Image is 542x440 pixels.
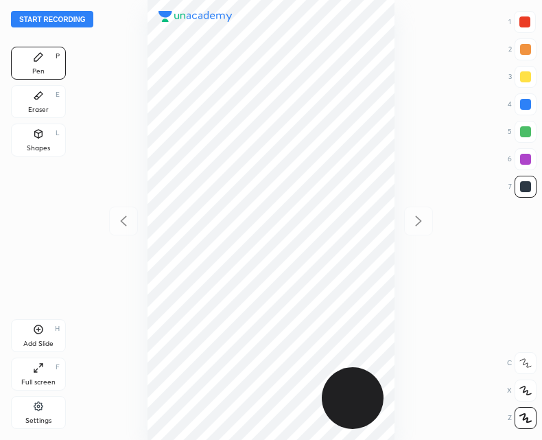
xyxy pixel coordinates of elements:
div: 4 [508,93,537,115]
img: logo.38c385cc.svg [158,11,233,22]
div: Add Slide [23,340,54,347]
div: H [55,325,60,332]
div: C [507,352,537,374]
div: 7 [508,176,537,198]
div: L [56,130,60,137]
div: X [507,380,537,402]
div: F [56,364,60,371]
div: Settings [25,417,51,424]
div: Eraser [28,106,49,113]
div: 5 [508,121,537,143]
button: Start recording [11,11,93,27]
div: Shapes [27,145,50,152]
div: 6 [508,148,537,170]
div: 2 [508,38,537,60]
div: Full screen [21,379,56,386]
div: Z [508,407,537,429]
div: 1 [508,11,536,33]
div: E [56,91,60,98]
div: 3 [508,66,537,88]
div: P [56,53,60,60]
div: Pen [32,68,45,75]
